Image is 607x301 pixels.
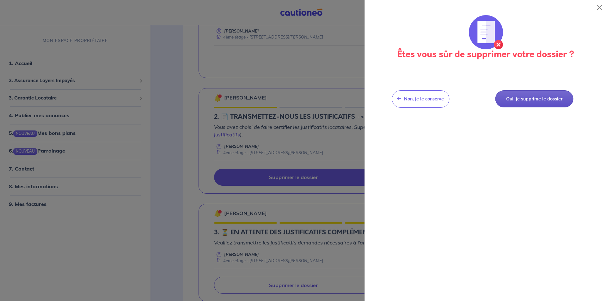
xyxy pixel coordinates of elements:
span: Non, je le conserve [404,96,444,102]
button: Non, je le conserve [392,90,449,108]
h3: Êtes vous sûr de supprimer votre dossier ? [372,49,599,60]
button: Close [594,3,604,13]
img: illu_annulation_contrat.svg [469,15,503,49]
button: Oui, je supprime le dossier [495,90,573,108]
